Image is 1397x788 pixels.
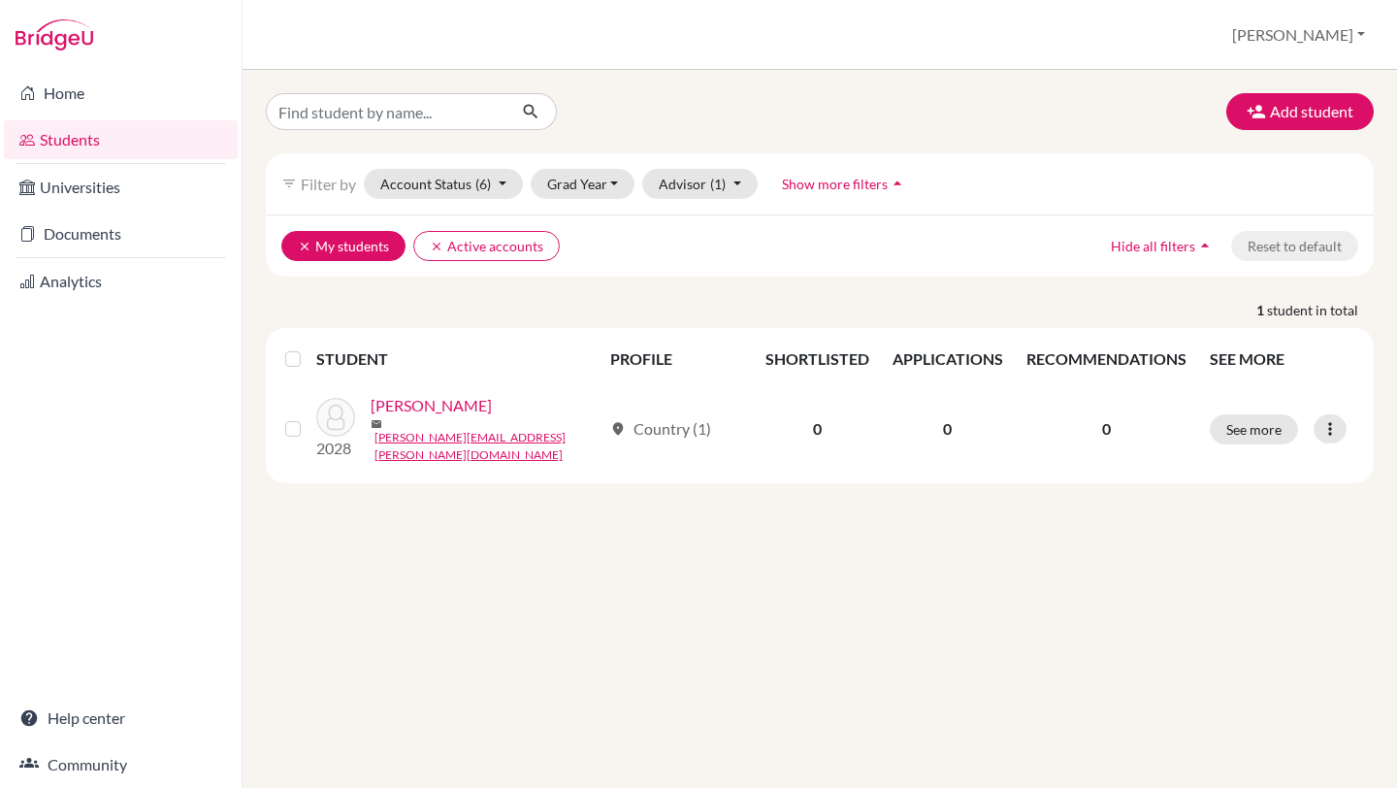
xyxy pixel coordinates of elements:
i: clear [430,240,443,253]
button: Add student [1226,93,1374,130]
button: Account Status(6) [364,169,523,199]
button: Reset to default [1231,231,1358,261]
button: clearActive accounts [413,231,560,261]
button: [PERSON_NAME] [1223,16,1374,53]
a: Students [4,120,238,159]
a: Documents [4,214,238,253]
div: Country (1) [610,417,711,441]
img: Millard, Erin [316,398,355,437]
input: Find student by name... [266,93,506,130]
a: Community [4,745,238,784]
th: APPLICATIONS [881,336,1015,382]
a: [PERSON_NAME][EMAIL_ADDRESS][PERSON_NAME][DOMAIN_NAME] [374,429,601,464]
i: arrow_drop_up [888,174,907,193]
img: Bridge-U [16,19,93,50]
i: filter_list [281,176,297,191]
span: Show more filters [782,176,888,192]
button: Advisor(1) [642,169,758,199]
i: clear [298,240,311,253]
span: Filter by [301,175,356,193]
span: (6) [475,176,491,192]
span: mail [371,418,382,430]
button: clearMy students [281,231,406,261]
button: See more [1210,414,1298,444]
th: STUDENT [316,336,599,382]
a: Universities [4,168,238,207]
span: student in total [1267,300,1374,320]
span: Hide all filters [1111,238,1195,254]
i: arrow_drop_up [1195,236,1215,255]
button: Show more filtersarrow_drop_up [765,169,924,199]
td: 0 [881,382,1015,476]
button: Hide all filtersarrow_drop_up [1094,231,1231,261]
a: Analytics [4,262,238,301]
strong: 1 [1256,300,1267,320]
span: location_on [610,421,626,437]
a: Help center [4,699,238,738]
th: SHORTLISTED [754,336,881,382]
a: Home [4,74,238,113]
a: [PERSON_NAME] [371,394,492,417]
p: 2028 [316,437,355,460]
th: PROFILE [599,336,754,382]
th: RECOMMENDATIONS [1015,336,1198,382]
p: 0 [1026,417,1186,441]
button: Grad Year [531,169,635,199]
td: 0 [754,382,881,476]
th: SEE MORE [1198,336,1366,382]
span: (1) [710,176,726,192]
